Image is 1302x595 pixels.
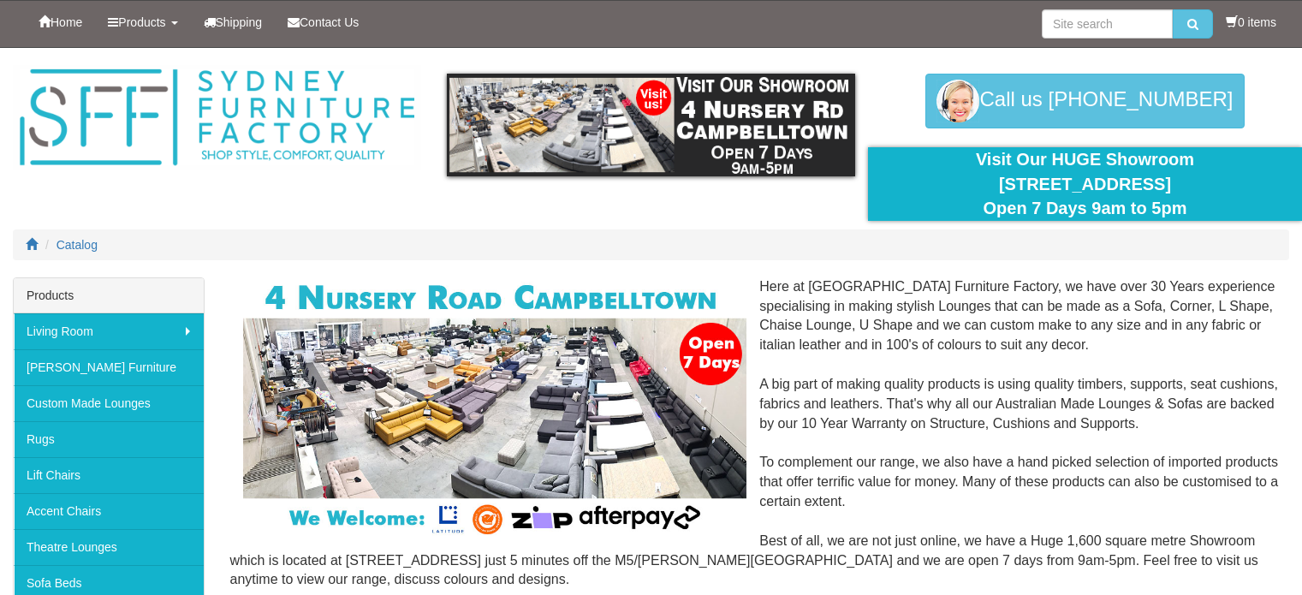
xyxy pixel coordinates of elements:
a: Catalog [56,238,98,252]
img: Sydney Furniture Factory [13,65,421,170]
a: Shipping [191,1,276,44]
li: 0 items [1226,14,1276,31]
input: Site search [1042,9,1173,39]
div: Products [14,278,204,313]
span: Contact Us [300,15,359,29]
a: [PERSON_NAME] Furniture [14,349,204,385]
img: Corner Modular Lounges [243,277,747,539]
span: Shipping [216,15,263,29]
a: Lift Chairs [14,457,204,493]
a: Accent Chairs [14,493,204,529]
a: Rugs [14,421,204,457]
span: Products [118,15,165,29]
a: Home [26,1,95,44]
a: Living Room [14,313,204,349]
div: Visit Our HUGE Showroom [STREET_ADDRESS] Open 7 Days 9am to 5pm [881,147,1289,221]
a: Contact Us [275,1,372,44]
a: Custom Made Lounges [14,385,204,421]
a: Theatre Lounges [14,529,204,565]
a: Products [95,1,190,44]
span: Home [51,15,82,29]
img: showroom.gif [447,74,855,176]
